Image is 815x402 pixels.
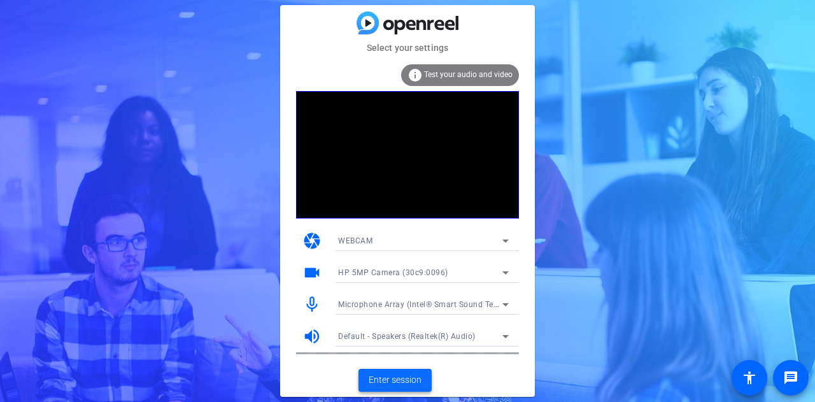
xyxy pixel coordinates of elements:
mat-icon: mic_none [302,295,322,314]
span: WEBCAM [338,236,372,245]
span: Microphone Array (Intel® Smart Sound Technology for Digital Microphones) [338,299,620,309]
mat-card-subtitle: Select your settings [280,41,535,55]
mat-icon: camera [302,231,322,250]
span: Test your audio and video [424,70,513,79]
mat-icon: volume_up [302,327,322,346]
span: Default - Speakers (Realtek(R) Audio) [338,332,476,341]
mat-icon: info [407,68,423,83]
span: HP 5MP Camera (30c9:0096) [338,268,448,277]
mat-icon: videocam [302,263,322,282]
button: Enter session [358,369,432,392]
img: blue-gradient.svg [357,11,458,34]
mat-icon: message [783,370,798,385]
mat-icon: accessibility [742,370,757,385]
span: Enter session [369,373,422,387]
